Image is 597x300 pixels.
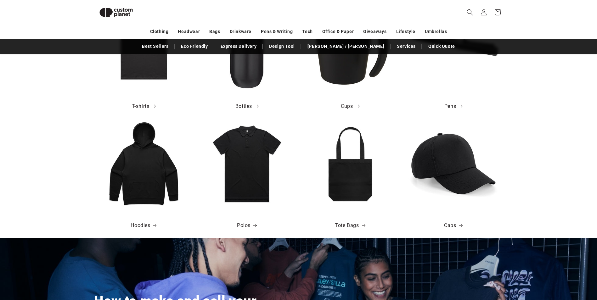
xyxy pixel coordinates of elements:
a: Cups [341,102,359,111]
summary: Search [463,5,477,19]
a: Best Sellers [139,41,172,52]
a: Umbrellas [425,26,447,37]
a: Pens & Writing [261,26,293,37]
a: Giveaways [363,26,386,37]
img: Custom Planet [94,3,138,22]
a: Eco Friendly [178,41,211,52]
iframe: Chat Widget [492,232,597,300]
a: Tech [302,26,313,37]
a: Caps [444,221,462,230]
a: Quick Quote [425,41,458,52]
a: Clothing [150,26,169,37]
a: Hoodies [131,221,156,230]
a: Lifestyle [396,26,415,37]
a: Polos [237,221,257,230]
a: Office & Paper [322,26,354,37]
a: Express Delivery [217,41,260,52]
a: Tote Bags [335,221,365,230]
a: Services [394,41,419,52]
a: [PERSON_NAME] / [PERSON_NAME] [304,41,387,52]
a: Pens [444,102,462,111]
a: Headwear [178,26,200,37]
a: Drinkware [230,26,251,37]
a: Design Tool [266,41,298,52]
a: Bottles [235,102,258,111]
a: Bags [209,26,220,37]
a: T-shirts [132,102,156,111]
